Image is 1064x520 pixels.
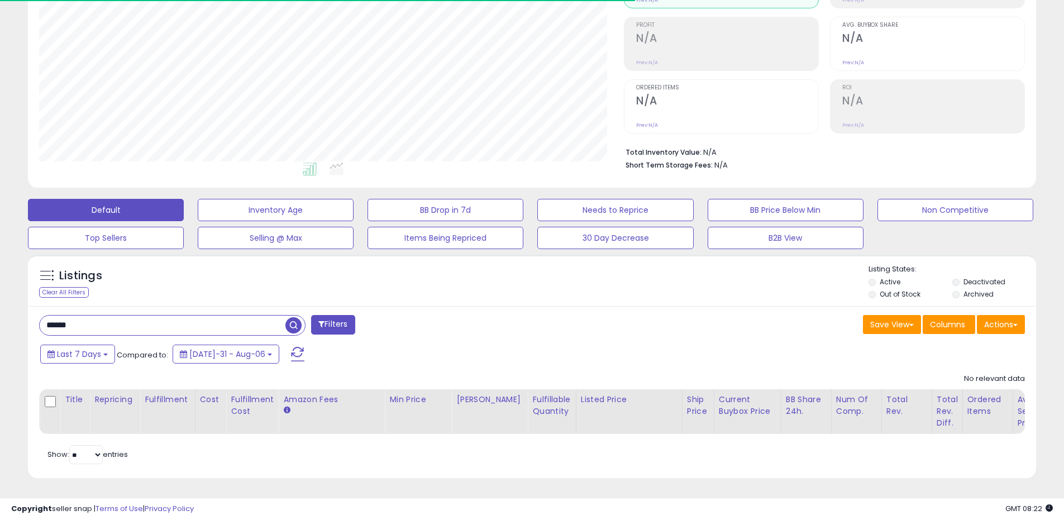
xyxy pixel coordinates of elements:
button: Inventory Age [198,199,354,221]
small: Amazon Fees. [283,405,290,416]
div: Ship Price [687,394,709,417]
div: Repricing [94,394,135,405]
button: Top Sellers [28,227,184,249]
a: Privacy Policy [145,503,194,514]
div: Title [65,394,85,405]
span: N/A [714,160,728,170]
span: Ordered Items [636,85,818,91]
div: Amazon Fees [283,394,380,405]
div: Min Price [389,394,447,405]
button: Selling @ Max [198,227,354,249]
button: Needs to Reprice [537,199,693,221]
span: ROI [842,85,1024,91]
strong: Copyright [11,503,52,514]
span: Show: entries [47,449,128,460]
li: N/A [626,145,1017,158]
div: Listed Price [581,394,677,405]
button: B2B View [708,227,863,249]
button: BB Drop in 7d [368,199,523,221]
p: Listing States: [869,264,1036,275]
h2: N/A [842,94,1024,109]
label: Deactivated [963,277,1005,287]
h5: Listings [59,268,102,284]
div: Current Buybox Price [719,394,776,417]
button: Default [28,199,184,221]
span: Avg. Buybox Share [842,22,1024,28]
button: Columns [923,315,975,334]
b: Total Inventory Value: [626,147,702,157]
span: 2025-08-14 08:22 GMT [1005,503,1053,514]
button: Actions [977,315,1025,334]
button: Non Competitive [877,199,1033,221]
small: Prev: N/A [636,122,658,128]
h2: N/A [842,32,1024,47]
button: Last 7 Days [40,345,115,364]
span: [DATE]-31 - Aug-06 [189,349,265,360]
h2: N/A [636,32,818,47]
span: Profit [636,22,818,28]
div: Cost [200,394,222,405]
div: Fulfillable Quantity [532,394,571,417]
div: Avg Selling Price [1018,394,1058,429]
span: Last 7 Days [57,349,101,360]
button: BB Price Below Min [708,199,863,221]
button: 30 Day Decrease [537,227,693,249]
div: Clear All Filters [39,287,89,298]
div: No relevant data [964,374,1025,384]
div: Fulfillment [145,394,190,405]
div: Fulfillment Cost [231,394,274,417]
div: [PERSON_NAME] [456,394,523,405]
div: Total Rev. [886,394,927,417]
label: Archived [963,289,994,299]
small: Prev: N/A [636,59,658,66]
b: Short Term Storage Fees: [626,160,713,170]
div: Num of Comp. [836,394,877,417]
div: Ordered Items [967,394,1008,417]
a: Terms of Use [96,503,143,514]
label: Active [880,277,900,287]
span: Columns [930,319,965,330]
span: Compared to: [117,350,168,360]
div: BB Share 24h. [786,394,827,417]
button: Items Being Repriced [368,227,523,249]
div: seller snap | | [11,504,194,514]
small: Prev: N/A [842,122,864,128]
button: Filters [311,315,355,335]
h2: N/A [636,94,818,109]
button: Save View [863,315,921,334]
button: [DATE]-31 - Aug-06 [173,345,279,364]
small: Prev: N/A [842,59,864,66]
div: Total Rev. Diff. [937,394,958,429]
label: Out of Stock [880,289,920,299]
